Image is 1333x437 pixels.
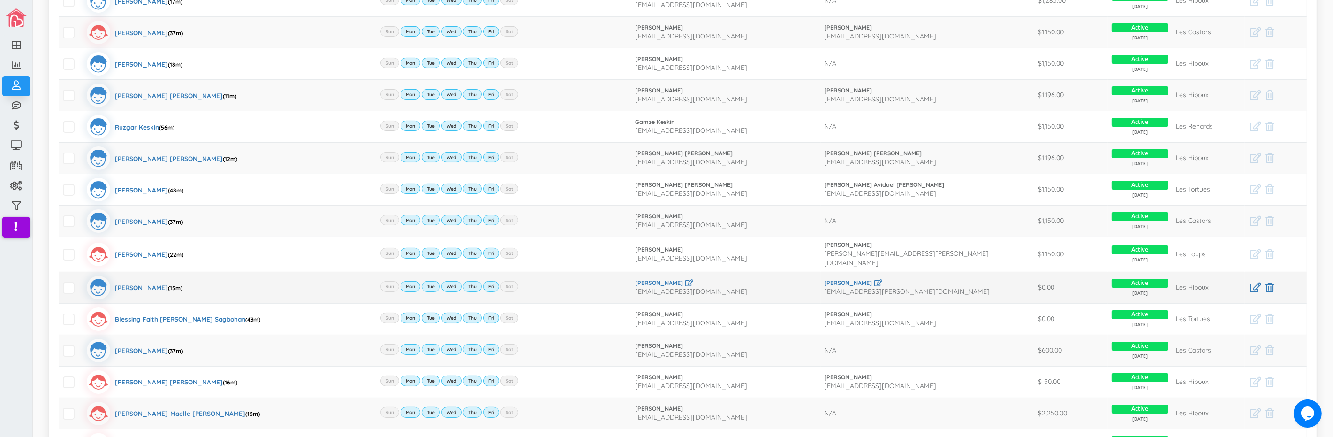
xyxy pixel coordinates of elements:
[380,313,399,323] label: Sun
[500,407,518,417] label: Sat
[500,58,518,68] label: Sat
[1034,142,1108,174] td: $1,196.00
[500,89,518,100] label: Sat
[1172,48,1245,79] td: Les Hiboux
[1034,48,1108,79] td: $1,150.00
[87,243,183,266] a: [PERSON_NAME](22m)
[1112,245,1169,254] span: Active
[635,310,817,319] a: [PERSON_NAME]
[87,307,260,331] a: Blessing Faith [PERSON_NAME] Sagbohan(43m)
[463,248,482,258] label: Thu
[6,8,27,27] img: image
[1112,23,1169,32] span: Active
[87,209,110,233] img: boyicon.svg
[1112,223,1169,230] span: [DATE]
[115,84,236,107] div: [PERSON_NAME] [PERSON_NAME]
[825,86,1030,95] a: [PERSON_NAME]
[87,21,183,44] a: [PERSON_NAME](37m)
[441,376,462,386] label: Wed
[87,115,174,138] a: Ruzgar Keskin(56m)
[245,410,260,417] span: (16m)
[441,26,462,37] label: Wed
[1172,16,1245,48] td: Les Castors
[1172,205,1245,237] td: Les Castors
[159,124,174,131] span: (56m)
[635,373,817,382] a: [PERSON_NAME]
[1034,303,1108,335] td: $0.00
[463,281,482,291] label: Thu
[463,313,482,323] label: Thu
[401,407,420,417] label: Mon
[1112,192,1169,199] span: [DATE]
[401,344,420,354] label: Mon
[168,284,182,291] span: (15m)
[825,373,1030,382] a: [PERSON_NAME]
[87,370,237,394] a: [PERSON_NAME] [PERSON_NAME](16m)
[87,84,236,107] a: [PERSON_NAME] [PERSON_NAME](11m)
[87,307,110,331] img: girlicon.svg
[115,307,260,331] div: Blessing Faith [PERSON_NAME] Sagbohan
[1112,416,1169,422] span: [DATE]
[500,215,518,225] label: Sat
[1034,111,1108,142] td: $1,150.00
[1172,142,1245,174] td: Les Hiboux
[441,184,462,194] label: Wed
[825,189,937,198] span: [EMAIL_ADDRESS][DOMAIN_NAME]
[500,376,518,386] label: Sat
[1112,257,1169,263] span: [DATE]
[1112,55,1169,64] span: Active
[168,30,183,37] span: (37m)
[441,58,462,68] label: Wed
[401,215,420,225] label: Mon
[635,319,747,327] span: [EMAIL_ADDRESS][DOMAIN_NAME]
[380,407,399,417] label: Sun
[483,248,499,258] label: Fri
[1034,398,1108,429] td: $2,250.00
[1172,335,1245,366] td: Les Castors
[87,339,183,362] a: [PERSON_NAME](37m)
[168,251,183,258] span: (22m)
[401,184,420,194] label: Mon
[223,379,237,386] span: (16m)
[463,89,482,100] label: Thu
[483,58,499,68] label: Fri
[1112,98,1169,104] span: [DATE]
[87,209,183,233] a: [PERSON_NAME](37m)
[115,146,237,170] div: [PERSON_NAME] [PERSON_NAME]
[483,313,499,323] label: Fri
[422,184,440,194] label: Tue
[115,243,183,266] div: [PERSON_NAME]
[500,184,518,194] label: Sat
[1172,111,1245,142] td: Les Renards
[1172,174,1245,205] td: Les Tortues
[441,89,462,100] label: Wed
[115,209,183,233] div: [PERSON_NAME]
[1034,16,1108,48] td: $1,150.00
[500,248,518,258] label: Sat
[401,152,420,162] label: Mon
[1112,342,1169,351] span: Active
[1112,118,1169,127] span: Active
[1112,353,1169,360] span: [DATE]
[500,121,518,131] label: Sat
[401,248,420,258] label: Mon
[635,158,747,166] span: [EMAIL_ADDRESS][DOMAIN_NAME]
[1034,79,1108,111] td: $1,196.00
[422,281,440,291] label: Tue
[115,115,174,138] div: Ruzgar Keskin
[463,121,482,131] label: Thu
[380,184,399,194] label: Sun
[422,121,440,131] label: Tue
[483,89,499,100] label: Fri
[483,26,499,37] label: Fri
[483,407,499,417] label: Fri
[821,111,1034,142] td: N/A
[483,344,499,354] label: Fri
[441,281,462,291] label: Wed
[1112,86,1169,95] span: Active
[115,21,183,44] div: [PERSON_NAME]
[422,89,440,100] label: Tue
[441,407,462,417] label: Wed
[635,350,747,359] span: [EMAIL_ADDRESS][DOMAIN_NAME]
[401,26,420,37] label: Mon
